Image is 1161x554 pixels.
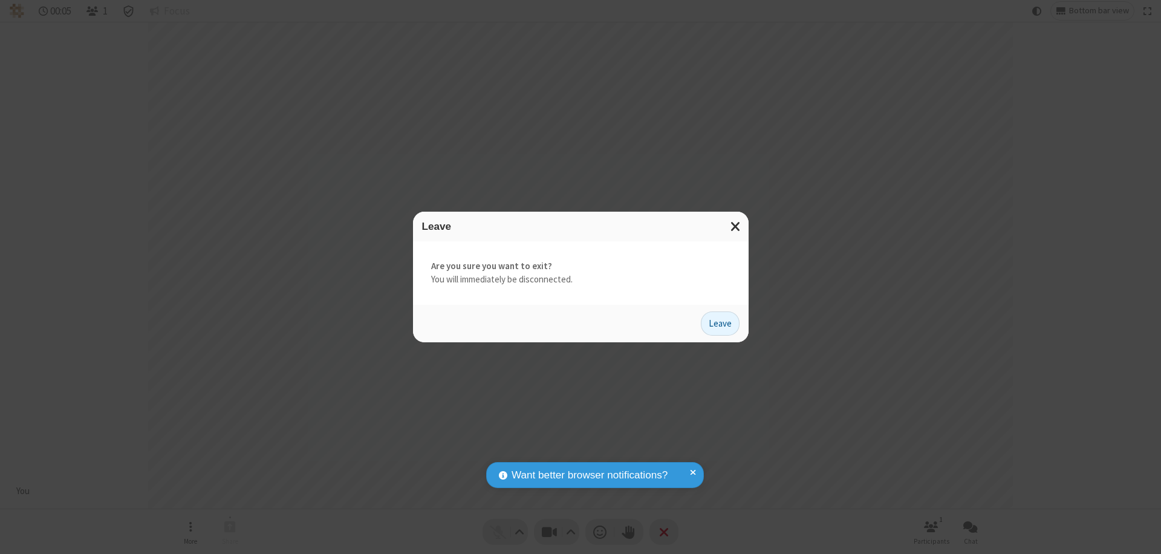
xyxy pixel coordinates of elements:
strong: Are you sure you want to exit? [431,259,730,273]
button: Leave [701,311,740,336]
button: Close modal [723,212,749,241]
div: You will immediately be disconnected. [413,241,749,305]
h3: Leave [422,221,740,232]
span: Want better browser notifications? [512,468,668,483]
